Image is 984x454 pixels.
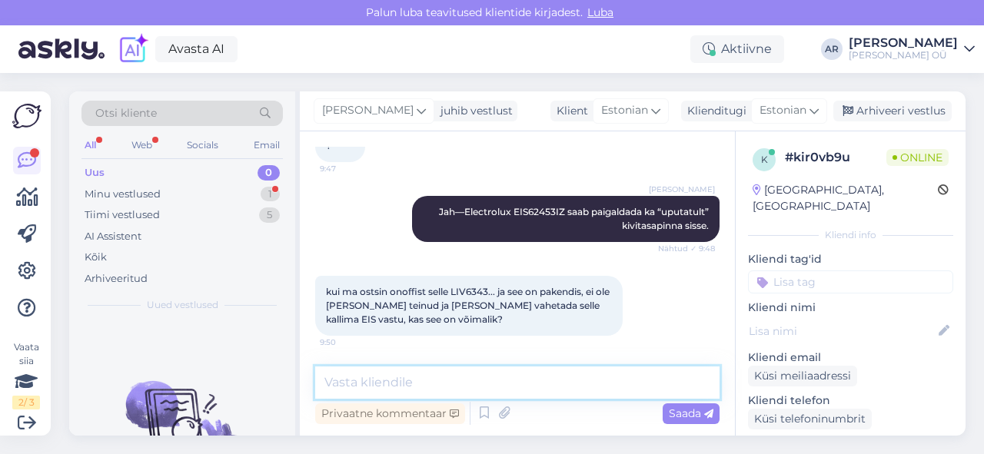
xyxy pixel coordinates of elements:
p: Kliendi tag'id [748,251,953,267]
div: juhib vestlust [434,103,513,119]
p: Kliendi telefon [748,393,953,409]
div: 1 [261,187,280,202]
span: Estonian [760,102,806,119]
div: Email [251,135,283,155]
a: [PERSON_NAME][PERSON_NAME] OÜ [849,37,975,61]
div: Arhiveeritud [85,271,148,287]
div: AI Assistent [85,229,141,244]
img: explore-ai [117,33,149,65]
a: Avasta AI [155,36,238,62]
div: Privaatne kommentaar [315,403,465,424]
div: [GEOGRAPHIC_DATA], [GEOGRAPHIC_DATA] [753,182,938,214]
span: 9:50 [320,336,377,348]
div: Küsi meiliaadressi [748,366,857,386]
span: 9:47 [320,163,377,174]
p: Kliendi email [748,350,953,366]
div: Socials [184,135,221,155]
div: Klienditugi [681,103,746,119]
input: Lisa tag [748,270,953,293]
div: # kir0vb9u [785,148,886,167]
div: Kliendi info [748,228,953,242]
div: Tiimi vestlused [85,207,160,223]
div: AR [821,38,843,60]
div: Web [128,135,155,155]
span: Online [886,149,949,166]
div: [PERSON_NAME] OÜ [849,49,958,61]
span: [PERSON_NAME] [649,184,715,195]
span: Estonian [601,102,648,119]
div: Minu vestlused [85,187,161,202]
div: 0 [258,165,280,181]
div: 5 [259,207,280,223]
div: Klient [550,103,588,119]
span: Luba [583,5,618,19]
div: Küsi telefoninumbrit [748,409,872,429]
div: 2 / 3 [12,396,40,409]
div: All [81,135,99,155]
span: Saada [669,406,713,420]
span: k [761,154,768,165]
span: Nähtud ✓ 9:48 [657,243,715,254]
span: Otsi kliente [95,105,157,121]
span: Jah—Electrolux EIS62453IZ saab paigaldada ka “uputatult” kivitasapinna sisse. [439,206,713,231]
div: Kõik [85,250,107,265]
img: Askly Logo [12,104,42,128]
div: [PERSON_NAME] [849,37,958,49]
p: Kliendi nimi [748,300,953,316]
div: Uus [85,165,105,181]
div: Vaata siia [12,340,40,409]
div: Arhiveeri vestlus [833,101,952,121]
input: Lisa nimi [749,323,936,340]
span: Uued vestlused [147,298,218,312]
div: Aktiivne [690,35,784,63]
span: kui ma ostsin onoffist selle LIV6343... ja see on pakendis, ei ole [PERSON_NAME] teinud ja [PERSO... [326,286,612,325]
span: [PERSON_NAME] [322,102,414,119]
